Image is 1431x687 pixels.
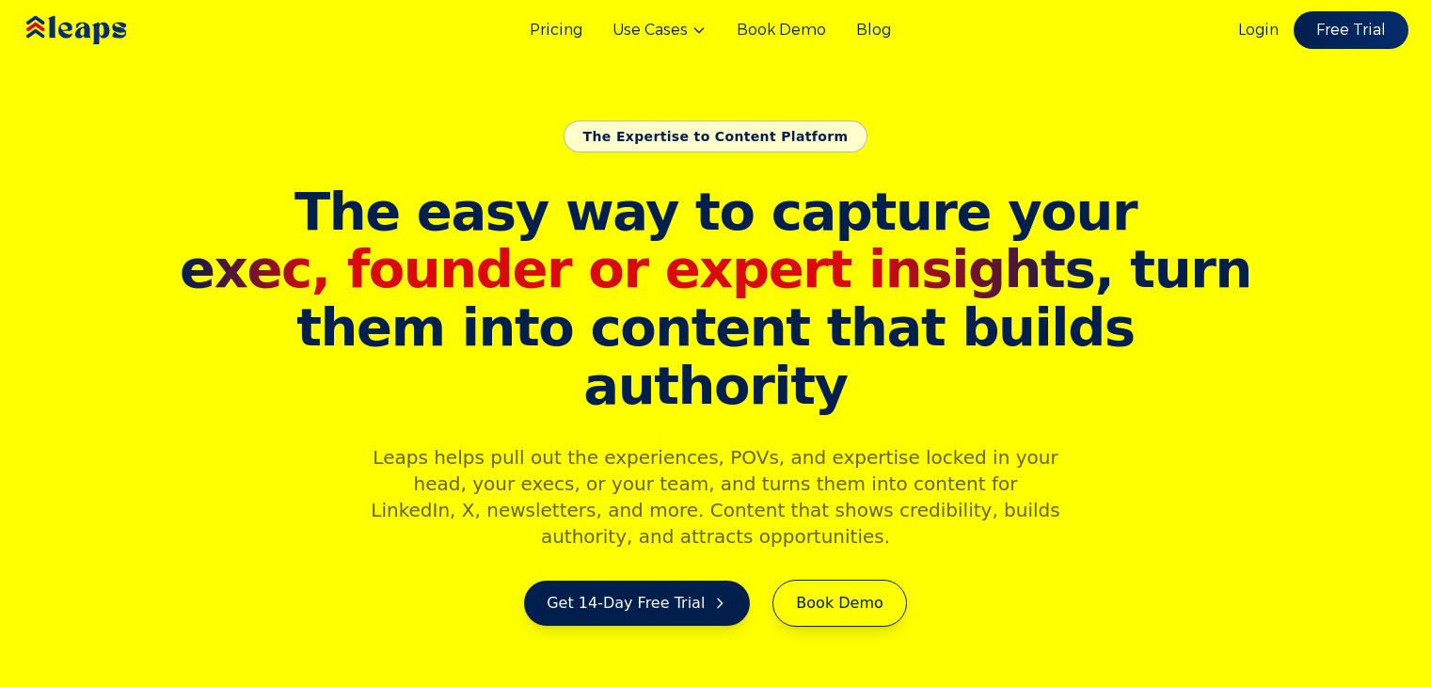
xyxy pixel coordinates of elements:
a: Free Trial [1294,11,1408,49]
button: Use Cases [612,19,707,41]
a: Book Demo [737,19,826,41]
a: Book Demo [772,580,906,627]
span: them into content that builds authority [174,298,1258,414]
a: Blog [856,19,891,41]
a: Pricing [530,19,582,41]
a: Login [1238,19,1279,41]
span: exec, founder or expert insights [180,238,1094,299]
a: Get 14-Day Free Trial [524,581,750,626]
span: The easy way to capture your [294,181,1137,242]
div: The Expertise to Content Platform [564,120,868,152]
p: Leaps helps pull out the experiences, POVs, and expertise locked in your head, your execs, or you... [355,444,1077,550]
span: , turn [174,240,1258,298]
img: Leaps Logo [23,3,183,57]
